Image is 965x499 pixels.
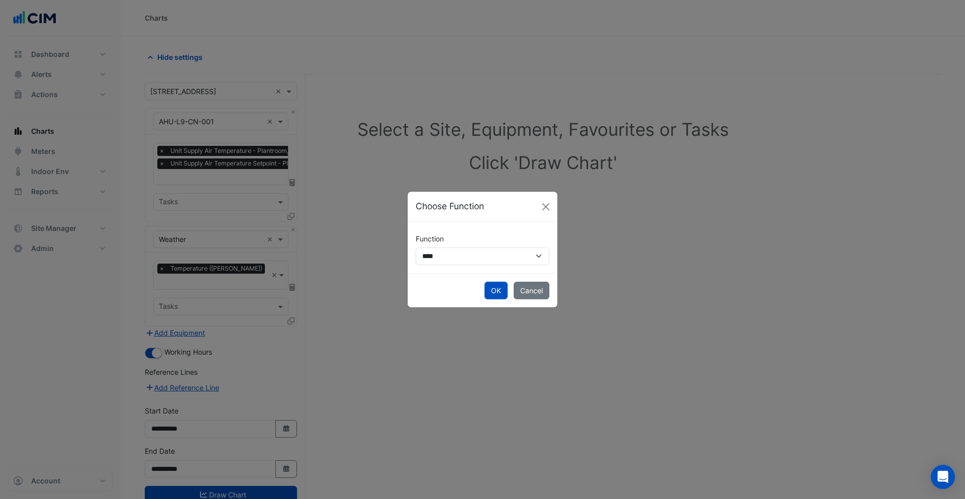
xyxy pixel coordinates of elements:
[931,465,955,489] div: Open Intercom Messenger
[538,199,553,214] button: Close
[514,282,549,299] button: Cancel
[416,200,484,213] h5: Choose Function
[416,230,444,247] label: Function
[485,282,508,299] button: OK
